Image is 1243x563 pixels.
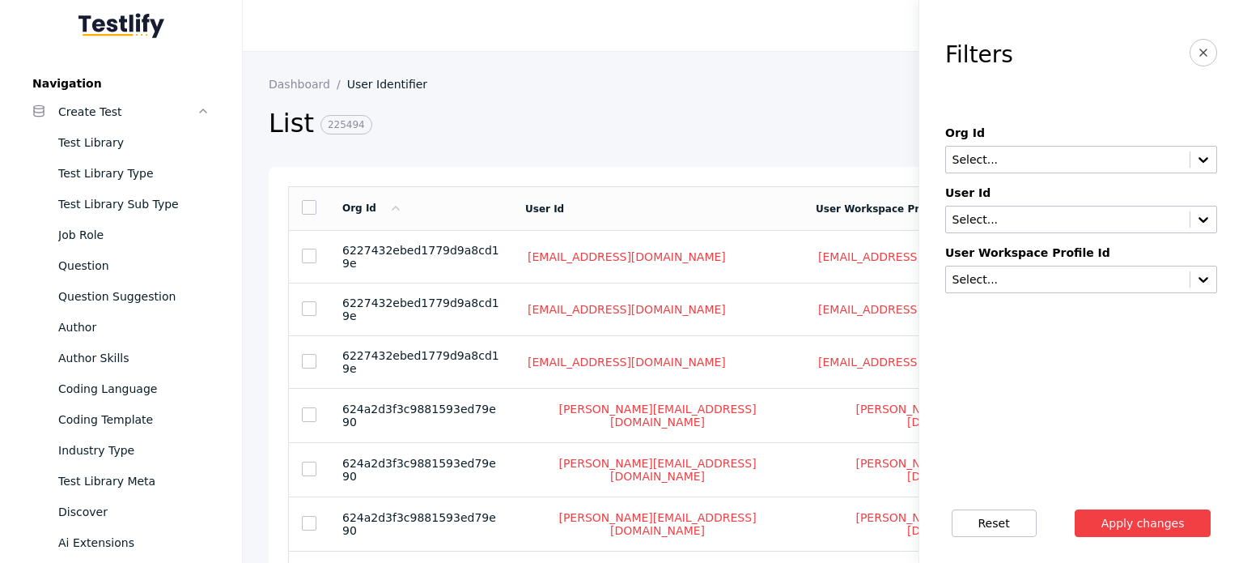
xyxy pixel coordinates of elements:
[58,410,210,429] div: Coding Template
[58,194,210,214] div: Test Library Sub Type
[19,281,223,312] a: Question Suggestion
[19,127,223,158] a: Test Library
[342,457,496,483] span: 624a2d3f3c9881593ed79e90
[19,527,223,558] a: Ai Extensions
[816,250,1019,264] a: [EMAIL_ADDRESS][DOMAIN_NAME]
[19,189,223,220] a: Test Library Sub Type
[58,287,210,306] div: Question Suggestion
[945,42,1013,68] h3: Filters
[19,435,223,466] a: Industry Type
[58,379,210,399] div: Coding Language
[525,456,790,484] a: [PERSON_NAME][EMAIL_ADDRESS][DOMAIN_NAME]
[525,355,728,369] a: [EMAIL_ADDRESS][DOMAIN_NAME]
[816,302,1019,317] a: [EMAIL_ADDRESS][DOMAIN_NAME]
[58,256,210,275] div: Question
[78,13,164,38] img: Testlify - Backoffice
[58,348,210,368] div: Author Skills
[945,246,1217,259] label: User Workspace Profile Id
[58,318,210,337] div: Author
[19,343,223,373] a: Author Skills
[19,404,223,435] a: Coding Template
[342,244,499,270] span: 6227432ebed1779d9a8cd19e
[347,78,440,91] a: User Identifier
[19,220,223,250] a: Job Role
[342,403,496,429] span: 624a2d3f3c9881593ed79e90
[525,203,564,215] a: User Id
[58,102,197,122] div: Create Test
[19,466,223,497] a: Test Library Meta
[1075,510,1211,537] button: Apply changes
[342,511,496,537] span: 624a2d3f3c9881593ed79e90
[58,502,210,522] div: Discover
[19,158,223,189] a: Test Library Type
[58,225,210,245] div: Job Role
[945,186,1217,199] label: User Id
[19,312,223,343] a: Author
[342,349,499,375] span: 6227432ebed1779d9a8cd19e
[19,77,223,90] label: Navigation
[816,355,1019,369] a: [EMAIL_ADDRESS][DOMAIN_NAME]
[19,373,223,404] a: Coding Language
[58,471,210,491] div: Test Library Meta
[342,203,402,214] a: Org Id
[952,510,1037,537] button: Reset
[58,441,210,460] div: Industry Type
[19,250,223,281] a: Question
[320,115,372,134] span: 225494
[19,497,223,527] a: Discover
[816,510,1093,538] a: [PERSON_NAME][EMAIL_ADDRESS][DOMAIN_NAME]
[945,126,1217,139] label: Org Id
[816,203,957,215] a: User Workspace Profile Id
[58,533,210,552] div: Ai Extensions
[816,456,1093,484] a: [PERSON_NAME][EMAIL_ADDRESS][DOMAIN_NAME]
[525,250,728,264] a: [EMAIL_ADDRESS][DOMAIN_NAME]
[816,402,1093,429] a: [PERSON_NAME][EMAIL_ADDRESS][DOMAIN_NAME]
[58,133,210,152] div: Test Library
[58,164,210,183] div: Test Library Type
[342,296,499,322] span: 6227432ebed1779d9a8cd19e
[525,402,790,429] a: [PERSON_NAME][EMAIL_ADDRESS][DOMAIN_NAME]
[269,78,347,91] a: Dashboard
[269,107,1116,141] h2: List
[525,510,790,538] a: [PERSON_NAME][EMAIL_ADDRESS][DOMAIN_NAME]
[525,302,728,317] a: [EMAIL_ADDRESS][DOMAIN_NAME]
